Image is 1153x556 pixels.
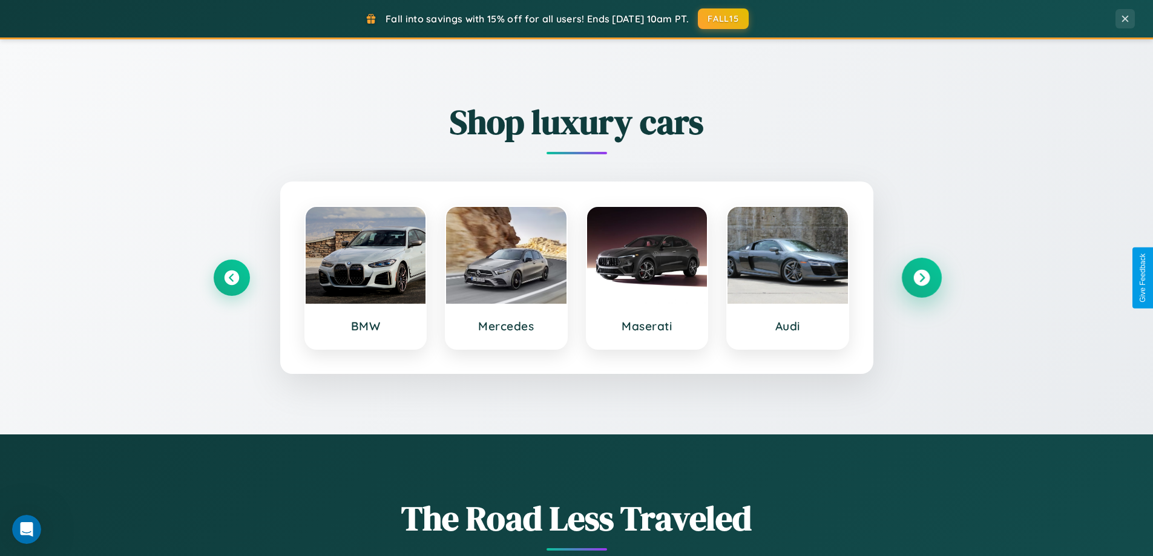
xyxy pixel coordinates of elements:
[698,8,749,29] button: FALL15
[1138,253,1147,303] div: Give Feedback
[214,99,940,145] h2: Shop luxury cars
[740,319,836,333] h3: Audi
[12,515,41,544] iframe: Intercom live chat
[318,319,414,333] h3: BMW
[599,319,695,333] h3: Maserati
[458,319,554,333] h3: Mercedes
[386,13,689,25] span: Fall into savings with 15% off for all users! Ends [DATE] 10am PT.
[214,495,940,541] h1: The Road Less Traveled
